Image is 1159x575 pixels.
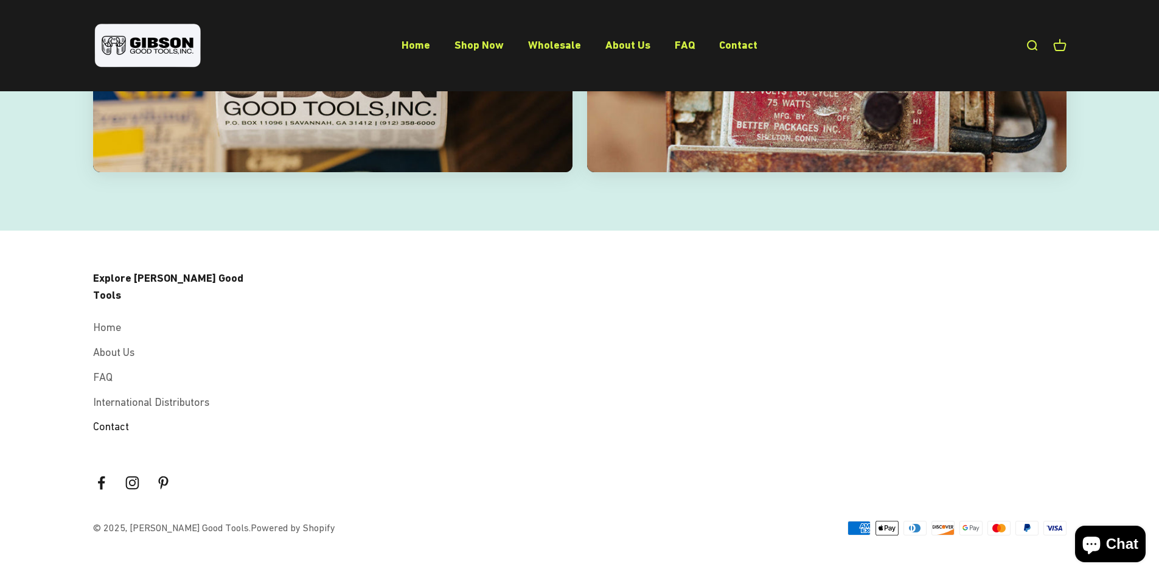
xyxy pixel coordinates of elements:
[93,270,245,305] p: Explore [PERSON_NAME] Good Tools
[93,520,335,536] p: © 2025, [PERSON_NAME] Good Tools.
[93,319,121,336] a: Home
[719,38,757,51] a: Contact
[454,38,504,51] a: Shop Now
[402,38,430,51] a: Home
[155,475,172,491] a: Follow on Pinterest
[124,475,141,491] a: Follow on Instagram
[675,38,695,51] a: FAQ
[93,344,134,361] a: About Us
[93,475,110,491] a: Follow on Facebook
[605,38,650,51] a: About Us
[93,369,113,386] a: FAQ
[1071,526,1149,565] inbox-online-store-chat: Shopify online store chat
[528,38,581,51] a: Wholesale
[93,394,209,411] a: International Distributors
[251,522,335,533] a: Powered by Shopify
[93,418,129,436] a: Contact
